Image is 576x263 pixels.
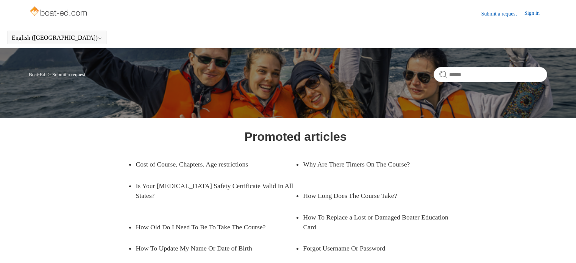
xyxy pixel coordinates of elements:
a: Sign in [524,9,547,18]
a: How To Replace a Lost or Damaged Boater Education Card [303,207,463,238]
a: Cost of Course, Chapters, Age restrictions [136,154,284,175]
a: How Old Do I Need To Be To Take The Course? [136,216,284,238]
li: Boat-Ed [29,72,47,77]
a: How To Update My Name Or Date of Birth [136,238,284,259]
a: How Long Does The Course Take? [303,185,451,206]
a: Forgot Username Or Password [303,238,451,259]
a: Submit a request [481,10,524,18]
li: Submit a request [47,72,86,77]
img: Boat-Ed Help Center home page [29,5,89,20]
button: English ([GEOGRAPHIC_DATA]) [12,34,102,41]
a: Boat-Ed [29,72,45,77]
a: Is Your [MEDICAL_DATA] Safety Certificate Valid In All States? [136,175,295,207]
input: Search [434,67,547,82]
a: Why Are There Timers On The Course? [303,154,451,175]
h1: Promoted articles [244,128,347,146]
